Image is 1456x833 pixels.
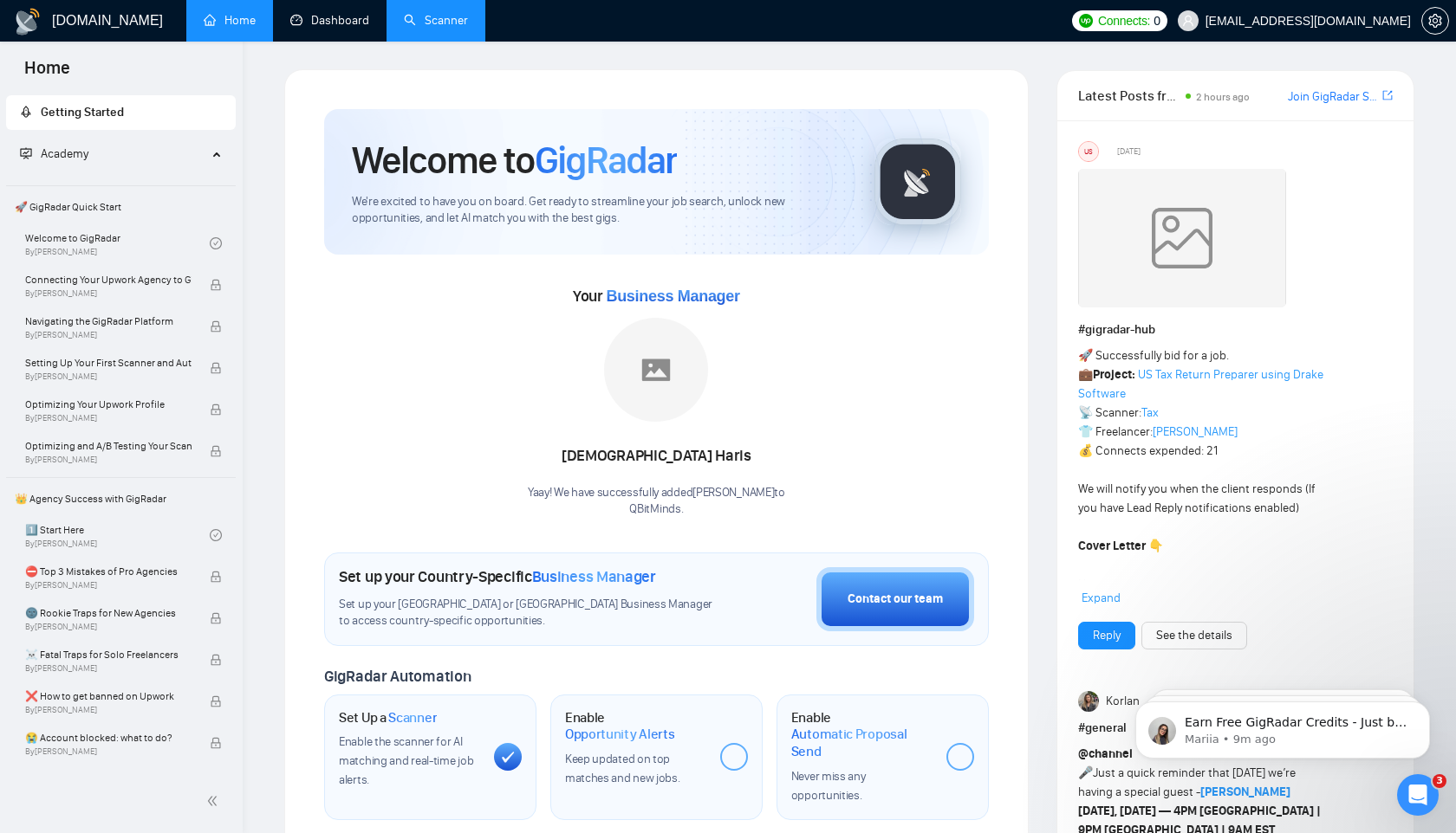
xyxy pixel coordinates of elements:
span: 👑 Agency Success with GigRadar [8,481,234,516]
p: QBitMinds . [528,501,785,518]
img: Korlan [1078,691,1099,712]
a: searchScanner [404,13,468,28]
h1: Welcome to [352,137,677,184]
span: Academy [20,146,88,161]
span: By [PERSON_NAME] [25,288,192,299]
a: US Tax Return Preparer using Drake Software [1078,367,1323,401]
h1: Set up your Country-Specific [339,567,656,586]
span: check-circle [210,529,222,541]
a: [PERSON_NAME] [1200,785,1290,799]
span: By [PERSON_NAME] [25,622,192,632]
iframe: Intercom live chat [1397,774,1439,816]
span: GigRadar Automation [324,667,471,686]
span: lock [210,279,222,291]
span: ⛔ Top 3 Mistakes of Pro Agencies [25,563,192,580]
img: gigradar-logo.png [874,139,961,225]
span: 2 hours ago [1196,91,1250,103]
span: We're excited to have you on board. Get ready to streamline your job search, unlock new opportuni... [352,194,847,227]
span: fund-projection-screen [20,147,32,159]
span: lock [210,445,222,457]
h1: Set Up a [339,709,437,726]
span: lock [210,320,222,333]
span: Automatic Proposal Send [791,726,933,759]
span: ☠️ Fatal Traps for Solo Freelancers [25,646,192,663]
div: Yaay! We have successfully added [PERSON_NAME] to [528,485,785,518]
span: Your [573,287,740,306]
span: 🌚 Rookie Traps for New Agencies [25,604,192,622]
span: user [1182,15,1194,27]
span: Set up your [GEOGRAPHIC_DATA] or [GEOGRAPHIC_DATA] Business Manager to access country-specific op... [339,597,720,630]
span: By [PERSON_NAME] [25,371,192,382]
span: GigRadar [535,137,677,184]
span: Scanner [388,709,437,726]
span: Academy [41,146,88,161]
h1: Enable [565,709,706,743]
span: 😭 Account blocked: what to do? [25,729,192,746]
span: Setting Up Your First Scanner and Auto-Bidder [25,354,192,371]
span: Connects: [1098,11,1150,30]
span: Business Manager [606,287,739,305]
span: rocket [20,106,32,118]
iframe: Intercom notifications message [1109,665,1456,786]
button: Contact our team [816,567,974,631]
a: Welcome to GigRadarBy[PERSON_NAME] [25,224,210,262]
span: lock [210,737,222,749]
span: Never miss any opportunities. [791,769,866,803]
h1: # gigradar-hub [1078,320,1393,339]
a: Tax [1141,405,1159,420]
span: lock [210,654,222,666]
div: [DEMOGRAPHIC_DATA] Haris [528,442,785,471]
span: lock [210,695,222,707]
span: Optimizing Your Upwork Profile [25,396,192,413]
span: lock [210,612,222,624]
span: By [PERSON_NAME] [25,330,192,340]
span: ❌ How to get banned on Upwork [25,688,192,705]
span: 🎤 [1078,765,1093,780]
a: See the details [1156,626,1232,645]
span: 🚀 GigRadar Quick Start [8,190,234,224]
span: By [PERSON_NAME] [25,580,192,591]
span: By [PERSON_NAME] [25,746,192,757]
span: Korlan [1106,692,1140,711]
span: Optimizing and A/B Testing Your Scanner for Better Results [25,437,192,455]
a: homeHome [204,13,256,28]
span: check-circle [210,237,222,249]
span: 3 [1433,774,1446,788]
span: By [PERSON_NAME] [25,705,192,715]
span: Enable the scanner for AI matching and real-time job alerts. [339,734,473,787]
h1: Enable [791,709,933,760]
span: Getting Started [41,105,124,119]
img: placeholder.png [604,318,708,422]
button: setting [1421,7,1449,35]
span: Expand [1082,591,1121,605]
img: logo [14,8,42,36]
span: double-left [206,792,224,810]
img: upwork-logo.png [1079,14,1093,28]
span: lock [210,362,222,374]
a: Join GigRadar Slack Community [1288,87,1379,107]
span: By [PERSON_NAME] [25,455,192,465]
span: export [1382,88,1393,102]
img: weqQh+iSagEgQAAAABJRU5ErkJggg== [1078,169,1286,307]
div: Contact our team [848,590,943,609]
span: Keep updated on top matches and new jobs. [565,752,680,785]
div: US [1079,142,1098,161]
strong: Project: [1093,367,1135,382]
span: By [PERSON_NAME] [25,663,192,674]
a: 1️⃣ Start HereBy[PERSON_NAME] [25,516,210,554]
span: Business Manager [532,567,656,586]
span: Home [10,55,84,92]
span: lock [210,404,222,416]
span: 0 [1154,11,1160,30]
a: dashboardDashboard [290,13,369,28]
span: lock [210,571,222,583]
span: [DATE] [1117,144,1141,159]
span: Opportunity Alerts [565,726,675,743]
span: By [PERSON_NAME] [25,413,192,423]
a: Reply [1093,626,1121,645]
span: @channel [1078,746,1133,761]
